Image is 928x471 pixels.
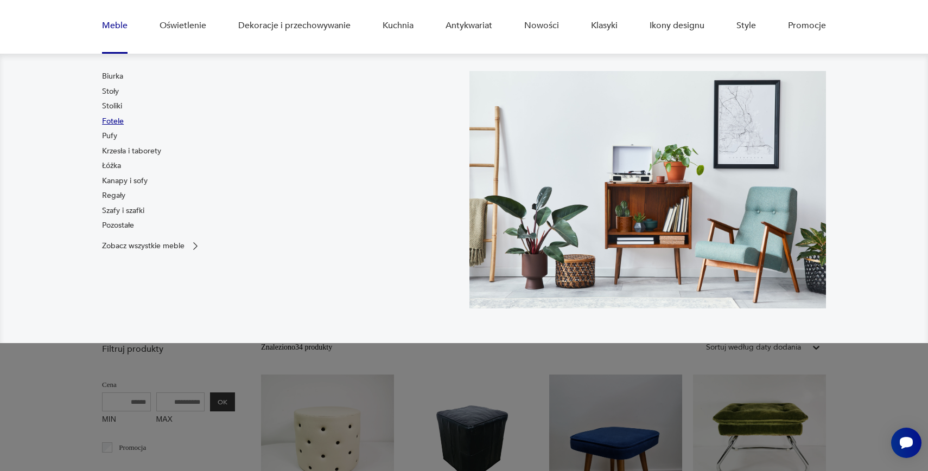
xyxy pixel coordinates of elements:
a: Biurka [102,71,123,82]
a: Oświetlenie [160,5,206,47]
a: Krzesła i taborety [102,146,161,157]
a: Regały [102,190,125,201]
a: Style [736,5,756,47]
a: Stoliki [102,101,122,112]
a: Klasyki [591,5,618,47]
a: Łóżka [102,160,121,171]
a: Antykwariat [446,5,492,47]
a: Zobacz wszystkie meble [102,241,201,251]
a: Nowości [524,5,559,47]
a: Pufy [102,131,117,141]
a: Ikony designu [650,5,704,47]
a: Dekoracje i przechowywanie [238,5,351,47]
p: Zobacz wszystkie meble [102,242,185,249]
a: Pozostałe [102,220,134,231]
a: Kanapy i sofy [102,176,148,186]
a: Promocje [788,5,826,47]
a: Meble [102,5,128,47]
a: Stoły [102,86,119,97]
a: Kuchnia [383,5,414,47]
iframe: Smartsupp widget button [891,428,921,458]
a: Fotele [102,116,124,127]
img: 969d9116629659dbb0bd4e745da535dc.jpg [469,71,826,308]
a: Szafy i szafki [102,205,144,216]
